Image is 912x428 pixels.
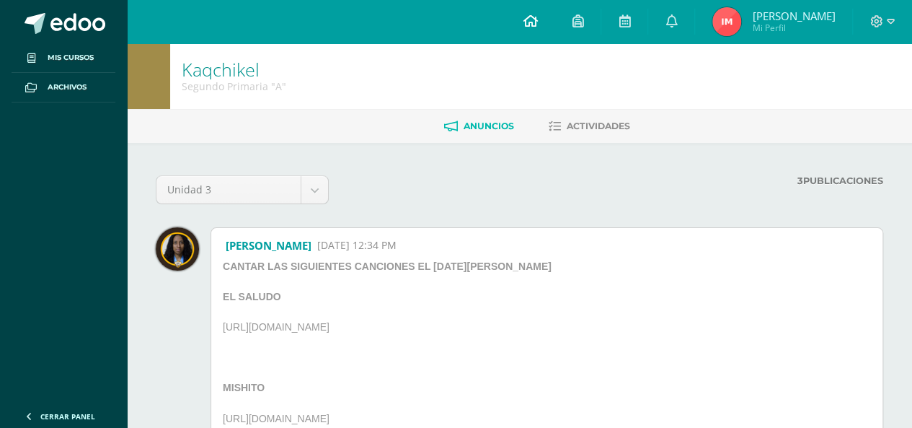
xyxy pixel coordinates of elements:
[40,411,95,422] span: Cerrar panel
[444,115,514,138] a: Anuncios
[464,121,514,131] span: Anuncios
[182,79,286,93] div: Segundo Primaria 'A'
[549,115,630,138] a: Actividades
[217,320,583,339] p: [URL][DOMAIN_NAME]
[12,73,115,102] a: Archivos
[317,238,397,253] span: [DATE] 12:34 PM
[223,261,552,272] strong: CANTAR LAS SIGUIENTES CANCIONES EL [DATE][PERSON_NAME]
[48,82,87,93] span: Archivos
[12,43,115,73] a: Mis cursos
[223,382,265,393] strong: MISHITO
[464,175,883,186] label: Publicaciones
[182,59,286,79] h1: Kaqchikel
[156,227,199,271] img: 978522c064c816924fc49f562b9bfe00.png
[182,57,260,82] a: Kaqchikel
[223,291,281,302] strong: EL SALUDO
[48,52,94,64] span: Mis cursos
[752,9,835,23] span: [PERSON_NAME]
[797,175,803,186] strong: 3
[226,238,311,253] a: [PERSON_NAME]
[752,22,835,34] span: Mi Perfil
[167,176,290,204] span: Unidad 3
[712,7,741,36] img: d3759126d33544a76c24dd8cf6c3d263.png
[156,176,328,204] a: Unidad 3
[567,121,630,131] span: Actividades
